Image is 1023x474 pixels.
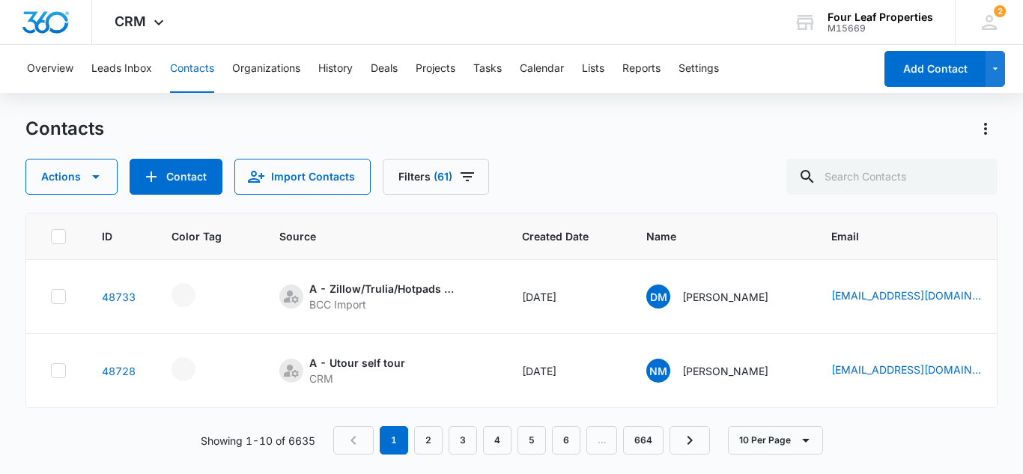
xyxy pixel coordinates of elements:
div: A - Utour self tour [309,355,405,371]
span: Created Date [522,228,589,244]
span: Email [831,228,986,244]
button: Add Contact [884,51,986,87]
span: DM [646,285,670,309]
button: Filters [383,159,489,195]
div: notifications count [994,5,1006,17]
a: Page 5 [517,426,546,455]
button: Actions [974,117,998,141]
span: Source [279,228,464,244]
a: Page 664 [623,426,664,455]
div: Email - dmaldonado3354@gmail.com - Select to Edit Field [831,288,1008,306]
div: - - Select to Edit Field [171,357,222,381]
span: 2 [994,5,1006,17]
button: Settings [679,45,719,93]
a: Navigate to contact details page for Nichole Mckindles [102,365,136,377]
button: History [318,45,353,93]
div: A - Zillow/Trulia/Hotpads Rent Connect [309,281,459,297]
span: NM [646,359,670,383]
span: CRM [115,13,146,29]
nav: Pagination [333,426,710,455]
button: Lists [582,45,604,93]
div: - - Select to Edit Field [171,283,222,307]
button: Deals [371,45,398,93]
div: [DATE] [522,289,610,305]
button: Organizations [232,45,300,93]
span: (61) [434,171,452,182]
div: Name - Nichole Mckindles - Select to Edit Field [646,359,795,383]
div: CRM [309,371,405,386]
em: 1 [380,426,408,455]
div: account id [828,23,933,34]
a: Page 6 [552,426,580,455]
button: Add Contact [130,159,222,195]
div: [DATE] [522,363,610,379]
div: account name [828,11,933,23]
button: 10 Per Page [728,426,823,455]
button: Tasks [473,45,502,93]
input: Search Contacts [786,159,998,195]
a: Page 2 [414,426,443,455]
button: Leads Inbox [91,45,152,93]
a: Navigate to contact details page for Dan Maldonado [102,291,136,303]
div: BCC Import [309,297,459,312]
p: [PERSON_NAME] [682,363,768,379]
a: Page 4 [483,426,511,455]
button: Actions [25,159,118,195]
div: Source - [object Object] - Select to Edit Field [279,281,486,312]
span: Color Tag [171,228,222,244]
div: Name - Dan Maldonado - Select to Edit Field [646,285,795,309]
button: Calendar [520,45,564,93]
div: Source - [object Object] - Select to Edit Field [279,355,432,386]
button: Projects [416,45,455,93]
a: Page 3 [449,426,477,455]
button: Import Contacts [234,159,371,195]
a: [EMAIL_ADDRESS][DOMAIN_NAME] [831,288,981,303]
span: Name [646,228,774,244]
a: Next Page [670,426,710,455]
button: Contacts [170,45,214,93]
h1: Contacts [25,118,104,140]
div: Email - nsizemore07@gmail.com - Select to Edit Field [831,362,1008,380]
span: ID [102,228,114,244]
p: [PERSON_NAME] [682,289,768,305]
button: Overview [27,45,73,93]
p: Showing 1-10 of 6635 [201,433,315,449]
a: [EMAIL_ADDRESS][DOMAIN_NAME] [831,362,981,377]
button: Reports [622,45,661,93]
